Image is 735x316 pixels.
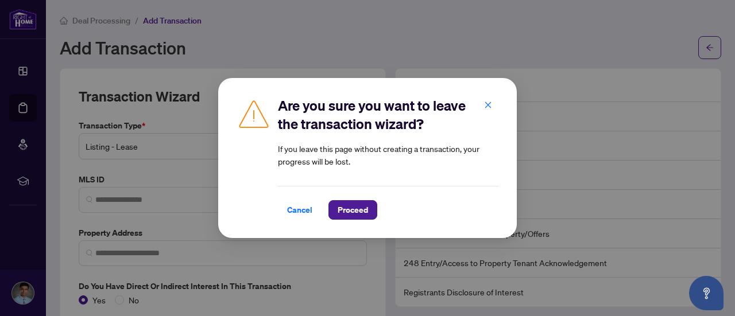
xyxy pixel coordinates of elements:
[278,96,498,133] h2: Are you sure you want to leave the transaction wizard?
[278,200,322,220] button: Cancel
[689,276,724,310] button: Open asap
[328,200,377,220] button: Proceed
[278,142,498,167] article: If you leave this page without creating a transaction, your progress will be lost.
[287,201,312,219] span: Cancel
[484,101,492,109] span: close
[338,201,368,219] span: Proceed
